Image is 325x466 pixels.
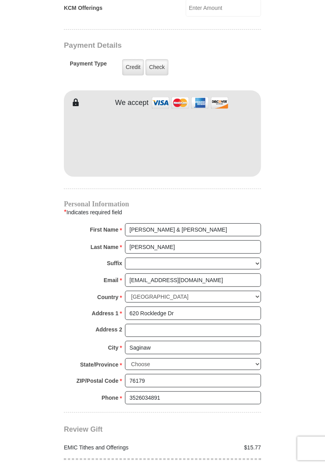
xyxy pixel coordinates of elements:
[115,99,149,107] h4: We accept
[90,224,118,235] strong: First Name
[146,59,168,75] label: Check
[70,60,107,71] h5: Payment Type
[91,241,119,253] strong: Last Name
[80,359,118,370] strong: State/Province
[77,375,119,386] strong: ZIP/Postal Code
[107,258,122,269] strong: Suffix
[95,324,122,335] strong: Address 2
[64,4,103,12] label: KCM Offerings
[97,292,119,303] strong: Country
[162,444,265,452] div: $15.77
[92,308,119,319] strong: Address 1
[108,342,118,353] strong: City
[60,444,163,452] div: EMIC Tithes and Offerings
[64,201,261,207] h4: Personal Information
[122,59,144,75] label: Credit
[151,94,230,111] img: credit cards accepted
[64,207,261,217] div: Indicates required field
[64,41,265,50] h3: Payment Details
[64,426,103,434] span: Review Gift
[102,392,119,403] strong: Phone
[104,275,118,286] strong: Email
